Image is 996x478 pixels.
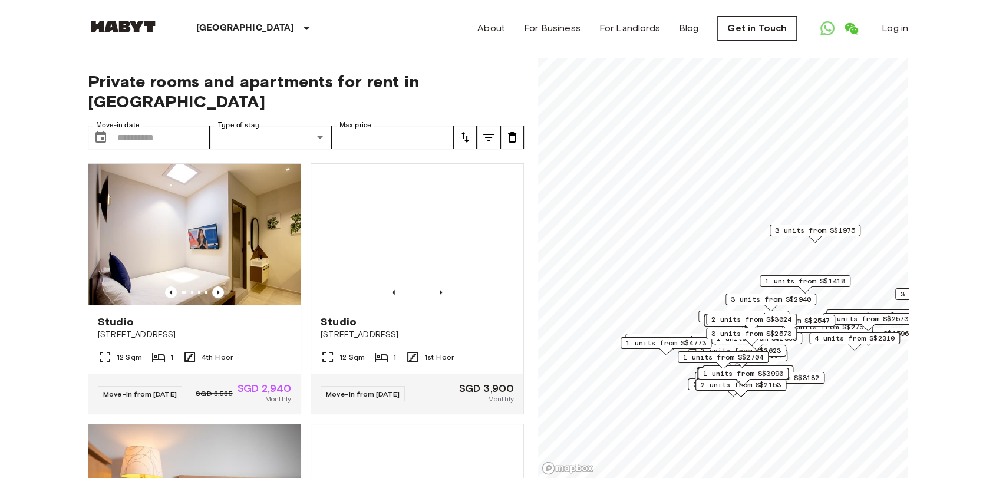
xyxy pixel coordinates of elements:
[809,332,900,351] div: Map marker
[212,286,224,298] button: Previous image
[882,21,908,35] a: Log in
[202,352,233,362] span: 4th Floor
[750,315,830,326] span: 1 units from S$2547
[311,163,524,414] a: Marketing picture of unit SG-01-110-044_001Previous imagePrevious imageStudio[STREET_ADDRESS]12 S...
[814,333,895,344] span: 4 units from S$2310
[165,286,177,298] button: Previous image
[96,120,140,130] label: Move-in date
[711,328,791,339] span: 3 units from S$2573
[477,126,500,149] button: tune
[695,372,786,390] div: Map marker
[708,366,788,377] span: 5 units from S$1838
[218,120,259,130] label: Type of stay
[88,164,301,305] img: Marketing picture of unit SG-01-110-033-001
[326,390,400,398] span: Move-in from [DATE]
[823,313,913,331] div: Map marker
[688,378,779,397] div: Map marker
[339,352,365,362] span: 12 Sqm
[734,372,824,390] div: Map marker
[117,352,142,362] span: 12 Sqm
[500,126,524,149] button: tune
[697,350,787,368] div: Map marker
[311,164,523,305] img: Marketing picture of unit SG-01-110-044_001
[704,315,799,333] div: Map marker
[765,276,845,286] span: 1 units from S$1418
[321,329,514,341] span: [STREET_ADDRESS]
[477,21,505,35] a: About
[695,379,786,397] div: Map marker
[196,388,232,399] span: SGD 3,535
[488,394,514,404] span: Monthly
[388,286,400,298] button: Previous image
[196,21,295,35] p: [GEOGRAPHIC_DATA]
[678,351,769,370] div: Map marker
[775,225,855,236] span: 3 units from S$1975
[103,390,177,398] span: Move-in from [DATE]
[828,314,908,324] span: 1 units from S$2573
[703,365,793,384] div: Map marker
[321,315,357,329] span: Studio
[424,352,454,362] span: 1st Floor
[265,394,291,404] span: Monthly
[625,334,716,352] div: Map marker
[238,383,291,394] span: SGD 2,940
[626,338,706,348] span: 1 units from S$4773
[832,310,912,321] span: 3 units from S$1480
[744,315,835,333] div: Map marker
[393,352,396,362] span: 1
[731,294,811,305] span: 3 units from S$2940
[701,345,781,356] span: 3 units from S$3623
[725,294,816,312] div: Map marker
[621,337,711,355] div: Map marker
[704,311,784,322] span: 3 units from S$1985
[711,332,802,351] div: Map marker
[703,368,783,379] span: 1 units from S$3990
[599,21,660,35] a: For Landlords
[698,311,789,329] div: Map marker
[453,126,477,149] button: tune
[459,383,514,394] span: SGD 3,900
[895,288,986,306] div: Map marker
[631,334,711,345] span: 1 units from S$4196
[89,126,113,149] button: Choose date
[524,21,581,35] a: For Business
[339,120,371,130] label: Max price
[683,352,763,362] span: 1 units from S$2704
[901,289,981,299] span: 3 units from S$2036
[695,345,786,363] div: Map marker
[88,71,524,111] span: Private rooms and apartments for rent in [GEOGRAPHIC_DATA]
[542,461,593,475] a: Mapbox logo
[816,17,839,40] a: Open WhatsApp
[693,379,773,390] span: 5 units from S$1680
[88,163,301,414] a: Marketing picture of unit SG-01-110-033-001Previous imagePrevious imageStudio[STREET_ADDRESS]12 S...
[770,225,860,243] div: Map marker
[679,21,699,35] a: Blog
[698,368,789,386] div: Map marker
[711,314,791,325] span: 2 units from S$3024
[697,368,788,387] div: Map marker
[98,315,134,329] span: Studio
[88,21,159,32] img: Habyt
[739,372,819,383] span: 1 units from S$3182
[170,352,173,362] span: 1
[839,17,863,40] a: Open WeChat
[697,368,787,386] div: Map marker
[706,328,797,346] div: Map marker
[826,309,917,328] div: Map marker
[98,329,291,341] span: [STREET_ADDRESS]
[717,16,797,41] a: Get in Touch
[760,275,850,294] div: Map marker
[435,286,447,298] button: Previous image
[706,314,797,332] div: Map marker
